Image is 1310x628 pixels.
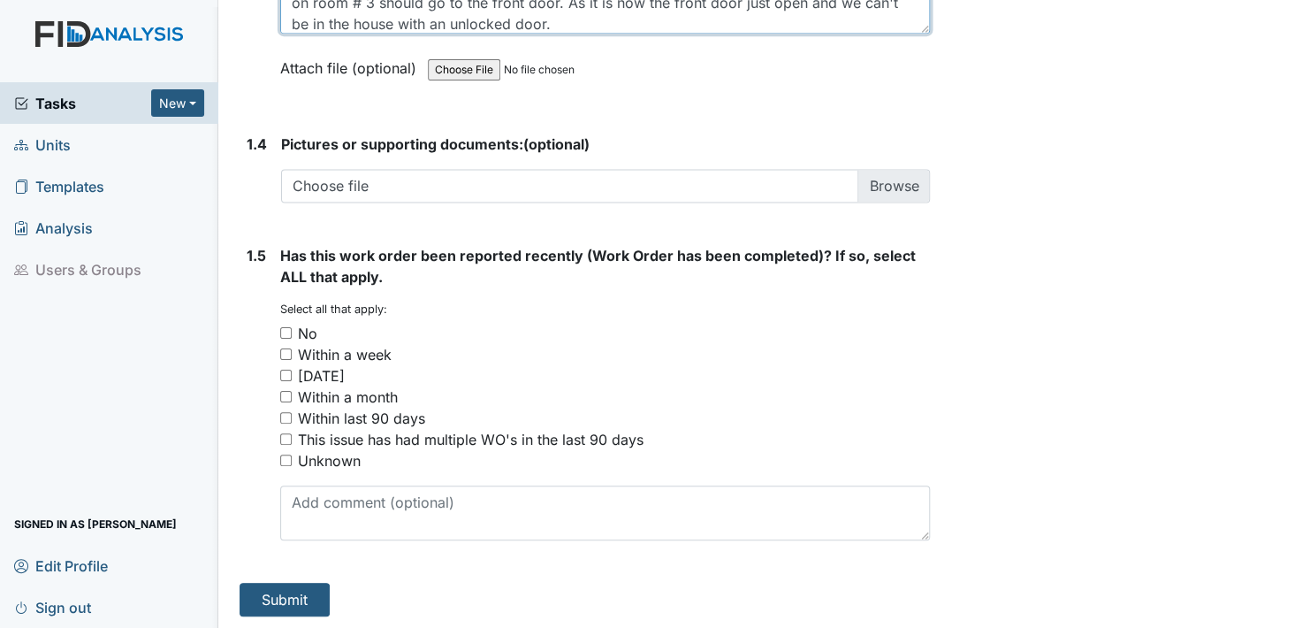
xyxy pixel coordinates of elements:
[298,387,398,408] div: Within a month
[247,134,267,155] label: 1.4
[298,365,345,387] div: [DATE]
[298,323,317,344] div: No
[14,510,177,538] span: Signed in as [PERSON_NAME]
[14,552,108,579] span: Edit Profile
[151,89,204,117] button: New
[14,594,91,621] span: Sign out
[280,412,292,424] input: Within last 90 days
[280,303,387,316] small: Select all that apply:
[298,344,392,365] div: Within a week
[298,450,361,471] div: Unknown
[281,135,523,153] span: Pictures or supporting documents:
[14,93,151,114] a: Tasks
[298,408,425,429] div: Within last 90 days
[280,48,423,79] label: Attach file (optional)
[280,455,292,466] input: Unknown
[240,583,330,617] button: Submit
[247,245,266,266] label: 1.5
[298,429,644,450] div: This issue has had multiple WO's in the last 90 days
[280,370,292,381] input: [DATE]
[280,247,916,286] span: Has this work order been reported recently (Work Order has been completed)? If so, select ALL tha...
[14,131,71,158] span: Units
[280,348,292,360] input: Within a week
[14,214,93,241] span: Analysis
[280,433,292,445] input: This issue has had multiple WO's in the last 90 days
[280,327,292,339] input: No
[280,391,292,402] input: Within a month
[281,134,930,155] strong: (optional)
[14,172,104,200] span: Templates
